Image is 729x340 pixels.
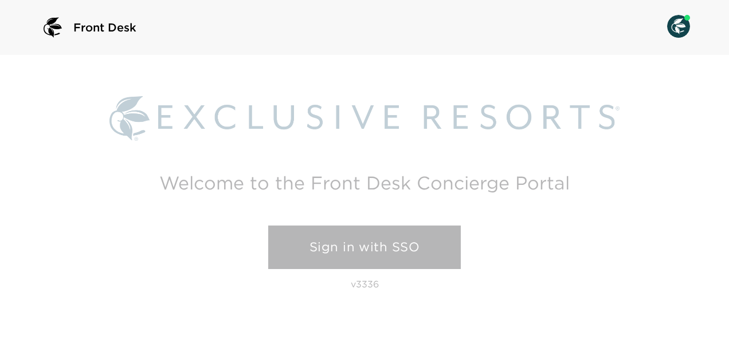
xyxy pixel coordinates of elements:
[159,174,570,192] h2: Welcome to the Front Desk Concierge Portal
[351,278,379,290] p: v3336
[268,226,461,269] a: Sign in with SSO
[39,14,66,41] img: logo
[109,96,620,140] img: Exclusive Resorts logo
[73,19,136,35] span: Front Desk
[667,15,690,38] img: User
